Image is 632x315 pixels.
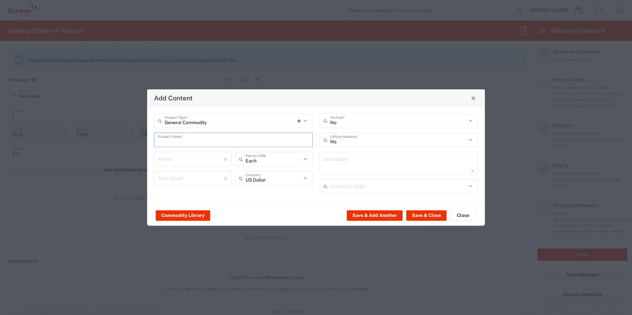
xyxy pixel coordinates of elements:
[406,210,447,221] button: Save & Close
[347,210,403,221] button: Save & Add Another
[154,93,193,103] h4: Add Content
[469,93,478,103] button: Close
[450,210,476,221] button: Close
[156,210,210,221] button: Commodity Library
